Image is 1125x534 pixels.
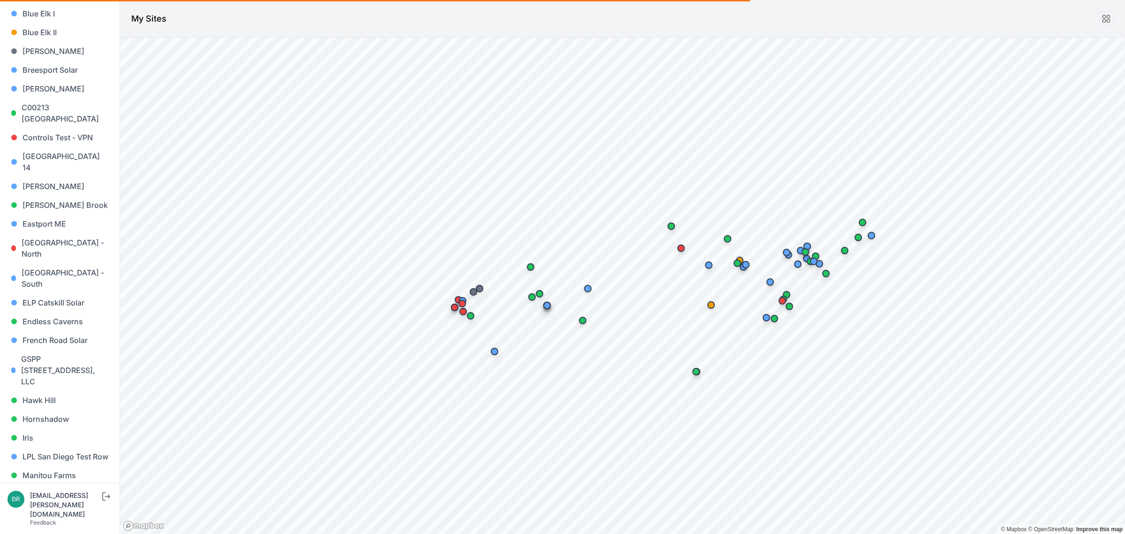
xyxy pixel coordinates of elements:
a: Iris [7,428,112,447]
div: Map marker [453,291,472,310]
a: Eastport ME [7,214,112,233]
a: Blue Elk I [7,4,112,23]
div: Map marker [777,243,796,262]
a: Breesport Solar [7,61,112,79]
a: [PERSON_NAME] [7,177,112,196]
div: Map marker [796,243,815,261]
a: GSPP [STREET_ADDRESS], LLC [7,350,112,391]
div: Map marker [449,290,468,309]
div: Map marker [849,228,868,247]
div: Map marker [788,255,807,274]
div: Map marker [485,342,504,361]
div: Map marker [773,291,792,310]
a: [GEOGRAPHIC_DATA] - South [7,263,112,293]
a: ELP Catskill Solar [7,293,112,312]
div: Map marker [538,296,556,315]
div: Map marker [662,217,681,236]
a: Controls Test - VPN [7,128,112,147]
div: Map marker [718,229,737,248]
div: Map marker [470,279,489,298]
a: French Road Solar [7,331,112,350]
div: [EMAIL_ADDRESS][PERSON_NAME][DOMAIN_NAME] [30,491,100,519]
div: Map marker [530,284,549,303]
div: Map marker [765,309,784,328]
div: Map marker [761,273,780,291]
div: Map marker [445,298,464,317]
img: brayden.sanford@nevados.solar [7,491,24,508]
div: Map marker [801,252,820,271]
a: Blue Elk II [7,23,112,42]
div: Map marker [806,247,825,266]
div: Map marker [817,264,835,283]
div: Map marker [774,290,793,309]
div: Map marker [791,241,810,260]
h1: My Sites [131,12,166,25]
div: Map marker [578,279,597,298]
a: Endless Caverns [7,312,112,331]
a: Manitou Farms [7,466,112,485]
div: Map marker [804,252,823,271]
div: Map marker [777,285,796,304]
div: Map marker [835,241,854,260]
div: Map marker [862,226,881,245]
div: Map marker [687,362,705,381]
a: C00213 [GEOGRAPHIC_DATA] [7,98,112,128]
div: Map marker [573,311,592,330]
a: Map feedback [1076,526,1123,533]
div: Map marker [757,308,776,327]
a: Hornshadow [7,410,112,428]
a: Mapbox [1001,526,1027,533]
a: [PERSON_NAME] [7,79,112,98]
a: [GEOGRAPHIC_DATA] 14 [7,147,112,177]
div: Map marker [453,294,472,313]
div: Map marker [728,254,747,273]
div: Map marker [798,237,817,256]
a: OpenStreetMap [1028,526,1073,533]
div: Map marker [464,282,483,301]
div: Map marker [730,251,749,270]
a: Mapbox logo [123,520,164,531]
div: Map marker [672,239,690,258]
div: Map marker [523,288,541,306]
a: [PERSON_NAME] Brook [7,196,112,214]
a: [GEOGRAPHIC_DATA] - North [7,233,112,263]
a: LPL San Diego Test Row [7,447,112,466]
div: Map marker [699,256,718,275]
a: Hawk Hill [7,391,112,410]
a: [PERSON_NAME] [7,42,112,61]
div: Map marker [853,213,872,232]
div: Map marker [736,255,755,274]
div: Map marker [702,296,720,314]
a: Feedback [30,519,56,526]
div: Map marker [521,258,540,276]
